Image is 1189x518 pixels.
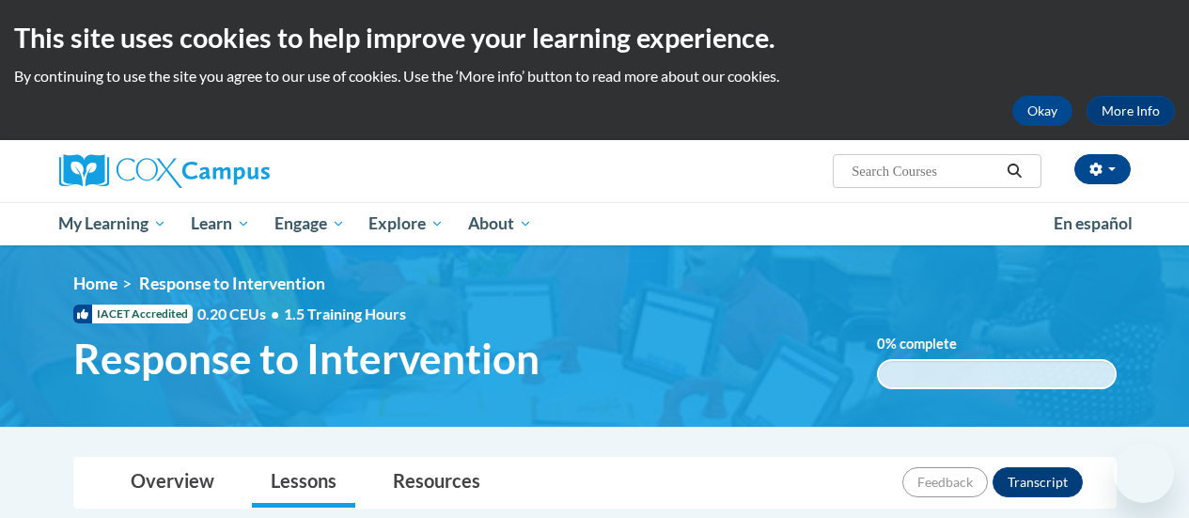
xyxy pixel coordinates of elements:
span: Response to Intervention [73,334,540,384]
button: Transcript [993,467,1083,497]
span: 0 [877,336,885,352]
span: Learn [191,212,250,235]
a: Explore [356,202,456,245]
a: About [456,202,544,245]
button: Feedback [902,467,988,497]
button: Search [1000,160,1028,182]
a: My Learning [47,202,180,245]
span: Response to Intervention [139,274,325,293]
a: Home [73,274,117,293]
span: 0.20 CEUs [197,304,284,324]
a: More Info [1087,96,1175,126]
a: Overview [112,458,233,508]
button: Okay [1012,96,1072,126]
img: Cox Campus [59,154,270,188]
label: % complete [877,334,985,354]
a: Resources [374,458,499,508]
a: Engage [262,202,357,245]
span: 1.5 Training Hours [284,305,406,322]
span: En español [1054,213,1133,233]
iframe: Button to launch messaging window [1114,443,1174,503]
a: Cox Campus [59,154,398,188]
a: En español [1041,204,1145,243]
h2: This site uses cookies to help improve your learning experience. [14,19,1175,56]
button: Account Settings [1074,154,1131,184]
a: Learn [179,202,262,245]
span: About [468,212,532,235]
a: Lessons [252,458,355,508]
span: Engage [274,212,345,235]
span: Explore [368,212,444,235]
p: By continuing to use the site you agree to our use of cookies. Use the ‘More info’ button to read... [14,66,1175,86]
span: IACET Accredited [73,305,193,323]
span: My Learning [58,212,166,235]
input: Search Courses [850,160,1000,182]
div: Main menu [45,202,1145,245]
span: • [271,305,279,322]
